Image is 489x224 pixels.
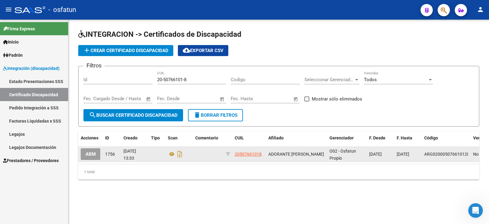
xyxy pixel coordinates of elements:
[187,96,217,101] input: Fecha fin
[103,131,121,145] datatable-header-cell: ID
[232,131,266,145] datatable-header-cell: CUIL
[157,96,182,101] input: Fecha inicio
[268,152,324,157] span: ADORANTE [PERSON_NAME]
[304,77,354,82] span: Seleccionar Gerenciador
[422,131,471,145] datatable-header-cell: Código
[397,152,409,157] span: [DATE]
[3,52,23,59] span: Padrón
[83,48,168,53] span: Crear Certificado Discapacidad
[193,112,237,118] span: Borrar Filtros
[195,135,218,140] span: Comentario
[86,152,96,157] span: ABM
[468,203,483,218] iframe: Intercom live chat
[81,135,98,140] span: Acciones
[5,6,12,13] mat-icon: menu
[188,109,243,121] button: Borrar Filtros
[176,149,184,159] i: Descargar documento
[105,152,115,157] span: 1756
[193,111,201,119] mat-icon: delete
[121,131,149,145] datatable-header-cell: Creado
[151,135,160,140] span: Tipo
[473,152,479,157] span: No
[424,135,438,140] span: Código
[178,45,228,56] button: Exportar CSV
[123,135,138,140] span: Creado
[183,47,190,54] mat-icon: cloud_download
[145,96,152,103] button: Open calendar
[78,131,103,145] datatable-header-cell: Acciones
[89,112,178,118] span: Buscar Certificado Discapacidad
[473,135,489,140] span: Vencido
[81,148,101,160] button: ABM
[78,45,173,56] button: Crear Certificado Discapacidad
[367,131,394,145] datatable-header-cell: F. Desde
[394,131,422,145] datatable-header-cell: F. Hasta
[364,77,377,82] span: Todos
[83,109,183,121] button: Buscar Certificado Discapacidad
[219,96,226,103] button: Open calendar
[266,131,327,145] datatable-header-cell: Afiliado
[83,61,105,70] h3: Filtros
[78,30,241,39] span: INTEGRACION -> Certificados de Discapacidad
[105,135,109,140] span: ID
[83,47,90,54] mat-icon: add
[327,131,367,145] datatable-header-cell: Gerenciador
[168,135,178,140] span: Scan
[3,157,59,164] span: Prestadores / Proveedores
[329,149,356,161] span: O02 - Osfatun Propio
[397,135,412,140] span: F. Hasta
[78,164,479,180] div: 1 total
[183,48,223,53] span: Exportar CSV
[369,152,382,157] span: [DATE]
[114,96,143,101] input: Fecha fin
[261,96,291,101] input: Fecha fin
[89,111,96,119] mat-icon: search
[193,131,223,145] datatable-header-cell: Comentario
[268,135,284,140] span: Afiliado
[3,65,60,72] span: Integración (discapacidad)
[235,152,262,157] span: 20507661018
[369,135,385,140] span: F. Desde
[165,131,193,145] datatable-header-cell: Scan
[292,96,300,103] button: Open calendar
[477,6,484,13] mat-icon: person
[3,39,19,45] span: Inicio
[48,3,76,17] span: - osfatun
[312,95,362,103] span: Mostrar sólo eliminados
[149,131,165,145] datatable-header-cell: Tipo
[235,135,244,140] span: CUIL
[123,149,136,161] span: [DATE] 13:33
[231,96,256,101] input: Fecha inicio
[83,96,108,101] input: Fecha inicio
[3,25,35,32] span: Firma Express
[329,135,354,140] span: Gerenciador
